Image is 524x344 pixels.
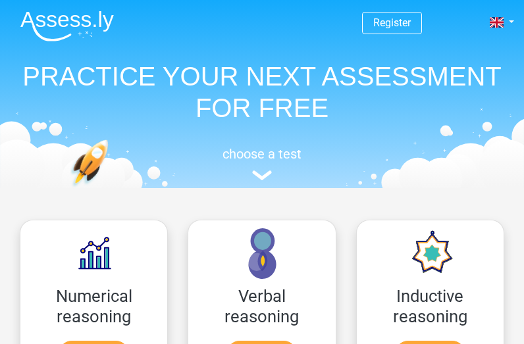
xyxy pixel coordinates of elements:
img: assessment [252,170,272,180]
a: Register [373,16,411,29]
h1: PRACTICE YOUR NEXT ASSESSMENT FOR FREE [10,61,514,124]
img: Assessly [20,11,114,41]
a: choose a test [10,146,514,181]
h5: choose a test [10,146,514,162]
img: practice [70,139,151,239]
